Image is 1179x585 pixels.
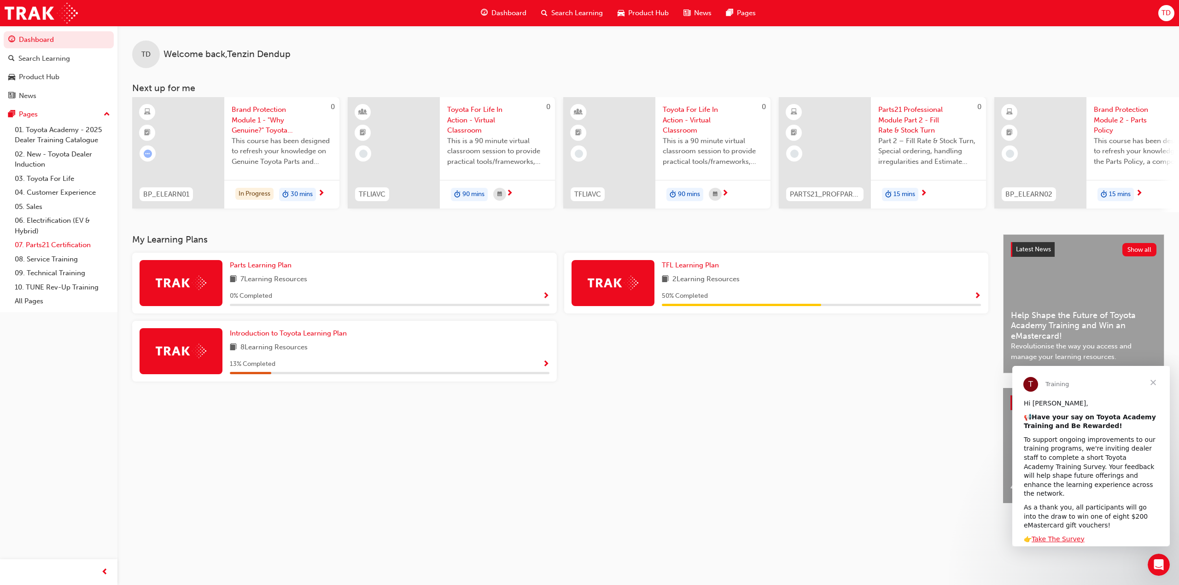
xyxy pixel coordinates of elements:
a: pages-iconPages [719,4,763,23]
img: Trak [156,276,206,290]
span: 90 mins [462,189,484,200]
a: 01. Toyota Academy - 2025 Dealer Training Catalogue [11,123,114,147]
a: 04. Customer Experience [11,185,114,200]
span: duration-icon [454,189,461,201]
a: Search Learning [4,50,114,67]
a: 0PARTS21_PROFPART2_0923_ELParts21 Professional Module Part 2 - Fill Rate & Stock TurnPart 2 – Fil... [779,97,986,209]
span: guage-icon [8,36,15,44]
span: TFLIAVC [359,189,385,200]
span: pages-icon [726,7,733,19]
a: 08. Service Training [11,252,114,266]
span: search-icon [8,55,15,63]
span: Parts21 Professional Module Part 2 - Fill Rate & Stock Turn [878,104,979,136]
div: Pages [19,109,38,120]
button: Show Progress [543,359,549,370]
button: Show Progress [543,290,549,302]
span: 50 % Completed [662,291,708,301]
span: PARTS21_PROFPART2_0923_EL [790,189,860,200]
span: BP_ELEARN01 [143,189,189,200]
span: 13 % Completed [230,359,275,370]
span: book-icon [230,274,237,285]
span: book-icon [230,342,237,353]
span: next-icon [506,190,513,198]
a: 07. Parts21 Certification [11,238,114,252]
span: Introduction to Toyota Learning Plan [230,329,347,337]
a: Trak [5,3,78,23]
span: 30 mins [291,189,313,200]
span: Show Progress [543,292,549,301]
span: calendar-icon [497,189,502,200]
span: 90 mins [678,189,700,200]
span: 0 [331,103,335,111]
a: 03. Toyota For Life [11,172,114,186]
a: TFL Learning Plan [662,260,723,271]
span: Pages [737,8,756,18]
a: 0TFLIAVCToyota For Life In Action - Virtual ClassroomThis is a 90 minute virtual classroom sessio... [348,97,555,209]
span: pages-icon [8,110,15,119]
span: next-icon [318,190,325,198]
span: learningResourceType_ELEARNING-icon [144,106,151,118]
a: 09. Technical Training [11,266,114,280]
a: 0TFLIAVCToyota For Life In Action - Virtual ClassroomThis is a 90 minute virtual classroom sessio... [563,97,770,209]
a: Product HubShow all [1010,395,1157,410]
span: TD [141,49,151,60]
span: car-icon [8,73,15,81]
span: 7 Learning Resources [240,274,307,285]
span: up-icon [104,109,110,121]
span: 0 % Completed [230,291,272,301]
span: Welcome back , Tenzin Dendup [163,49,291,60]
button: TD [1158,5,1174,21]
span: 0 [762,103,766,111]
span: news-icon [8,92,15,100]
span: booktick-icon [791,127,797,139]
span: learningResourceType_INSTRUCTOR_LED-icon [575,106,582,118]
span: 15 mins [893,189,915,200]
span: search-icon [541,7,548,19]
a: Introduction to Toyota Learning Plan [230,328,350,339]
span: booktick-icon [360,127,366,139]
span: Brand Protection Module 1 - "Why Genuine?" Toyota Genuine Parts and Accessories [232,104,332,136]
span: News [694,8,712,18]
iframe: Intercom live chat [1148,554,1170,576]
div: Search Learning [18,53,70,64]
button: DashboardSearch LearningProduct HubNews [4,29,114,106]
span: duration-icon [1101,189,1107,201]
span: news-icon [683,7,690,19]
span: learningRecordVerb_NONE-icon [359,150,368,158]
span: Show Progress [974,292,981,301]
button: Pages [4,106,114,123]
img: Trak [156,344,206,358]
h3: Next up for me [117,83,1179,93]
a: Dashboard [4,31,114,48]
div: Product Hub [19,72,59,82]
span: next-icon [920,190,927,198]
span: 8 Learning Resources [240,342,308,353]
div: News [19,91,36,101]
button: Show all [1122,243,1157,256]
span: book-icon [662,274,669,285]
button: Show Progress [974,290,981,302]
span: 0 [546,103,550,111]
span: Parts Learning Plan [230,261,292,269]
span: calendar-icon [713,189,718,200]
span: next-icon [722,190,729,198]
a: All Pages [11,294,114,308]
span: Search Learning [551,8,603,18]
h3: My Learning Plans [132,234,988,245]
span: BP_ELEARN02 [1005,189,1052,200]
a: 06. Electrification (EV & Hybrid) [11,214,114,238]
span: 2 Learning Resources [672,274,740,285]
a: Parts Learning Plan [230,260,295,271]
span: Latest News [1016,245,1051,253]
span: booktick-icon [575,127,582,139]
a: news-iconNews [676,4,719,23]
span: learningResourceType_INSTRUCTOR_LED-icon [360,106,366,118]
span: Part 2 – Fill Rate & Stock Turn, Special ordering, handling irregularities and Estimate Time of A... [878,136,979,167]
a: car-iconProduct Hub [610,4,676,23]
